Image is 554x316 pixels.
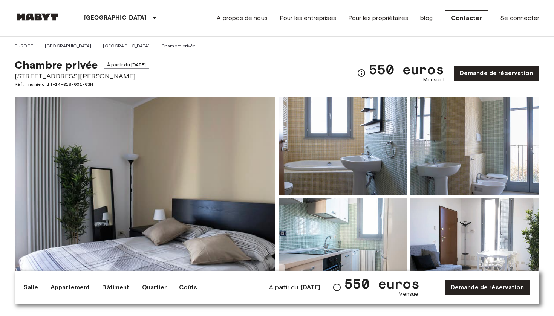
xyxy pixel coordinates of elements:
span: 550 euros [344,277,419,290]
svg: Consultez l'aperçu des coûts pour une ventilation complète des prix. Veuillez noter que les réduc... [357,69,366,78]
a: Quartier [142,283,167,292]
a: À propos de nous [217,14,267,23]
a: Contacter [445,10,488,26]
span: À partir du : [269,283,320,292]
img: Photo de l'unité IT-14-018-001-03H [410,198,539,297]
b: [DATE] [301,284,320,291]
span: Réf. numéro IT-14-018-001-03H [15,81,149,88]
a: Appartement [51,283,90,292]
span: À partir du [DATE] [104,61,149,69]
span: Mensuel [399,290,420,298]
img: Photo de l'unité IT-14-018-001-03H [279,97,407,195]
span: Mensuel [423,76,444,84]
a: Pour les entreprises [280,14,336,23]
img: Photo de l'unité IT-14-018-001-03H [410,97,539,195]
a: Demande de réservation [444,279,530,295]
a: [GEOGRAPHIC_DATA] [103,43,150,49]
a: Demande de réservation [453,65,539,81]
img: Habyt [15,13,60,21]
a: Pour les propriétaires [348,14,408,23]
img: Photo de l'unité IT-14-018-001-03H [279,198,407,297]
p: [GEOGRAPHIC_DATA] [84,14,147,23]
a: Se connecter [500,14,539,23]
a: blog [420,14,433,23]
a: Chambre privée [161,43,196,49]
span: [STREET_ADDRESS][PERSON_NAME] [15,71,149,81]
span: 550 euros [369,63,444,76]
a: Coûts [179,283,197,292]
a: Salle [24,283,38,292]
a: [GEOGRAPHIC_DATA] [45,43,92,49]
a: Bâtiment [102,283,129,292]
span: Chambre privée [15,58,98,71]
svg: Consultez l'aperçu des coûts pour une ventilation complète des prix. Veuillez noter que les réduc... [332,283,341,292]
a: EUROPE [15,43,33,49]
img: Image marketing de l'unité IT-14-018-001-03H [15,97,275,297]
